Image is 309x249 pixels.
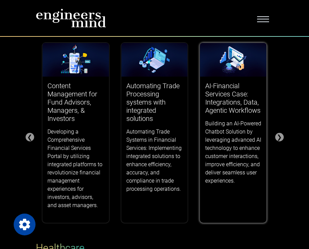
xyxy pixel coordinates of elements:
[121,43,188,198] a: Automating Trade Processing systems with integrated solutionsAutomating Trade Systems in Financia...
[47,128,104,209] p: Developing a Comprehensive Financial Services Portal by utilizing integrated platforms to revolut...
[126,128,183,193] p: Automating Trade Systems in Financial Services: Implementing integrated solutions to enhance effi...
[205,82,262,114] h3: AI-Financial Services Case: Integrations, Data, Agentic Workflows
[205,120,262,185] p: Building an AI-Powered Chatbot Solution by leveraging advanced AI technology to enhance customer ...
[126,82,183,123] h3: Automating Trade Processing systems with integrated solutions
[275,133,284,141] div: ❯
[47,82,104,123] h3: Content Management for Fund Advisors, Managers, & Investors
[26,133,34,141] div: ❮
[121,43,188,76] img: logos
[36,9,106,28] img: logo
[200,43,267,76] img: logos
[200,43,267,190] a: AI-Financial Services Case: Integrations, Data, Agentic WorkflowsBuilding an AI-Powered Chatbot S...
[42,43,109,76] img: logos
[253,12,273,24] button: Toggle navigation
[42,43,109,214] a: Content Management for Fund Advisors, Managers, & InvestorsDeveloping a Comprehensive Financial S...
